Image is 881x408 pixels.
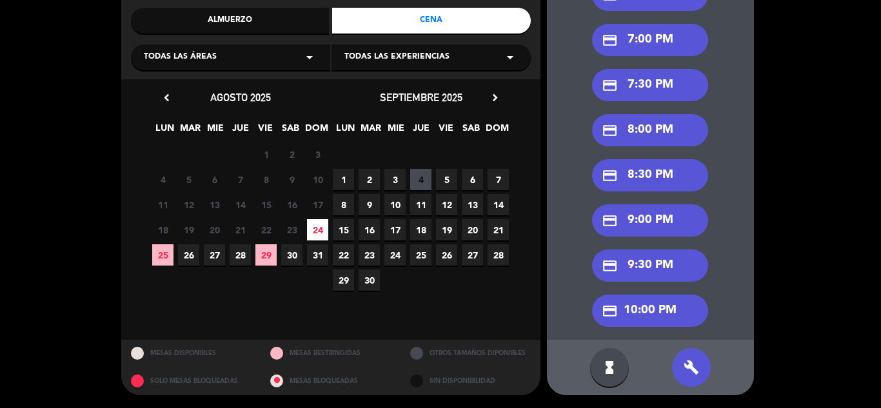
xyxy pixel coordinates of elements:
[460,121,482,142] span: SAB
[281,169,302,190] span: 9
[436,244,457,266] span: 26
[380,91,462,104] span: septiembre 2025
[488,244,509,266] span: 28
[332,8,531,34] div: Cena
[592,69,708,101] div: 7:30 PM
[333,269,354,291] span: 29
[359,169,380,190] span: 2
[230,219,251,240] span: 21
[488,194,509,215] span: 14
[204,169,225,190] span: 6
[144,51,217,64] span: Todas las áreas
[307,244,328,266] span: 31
[179,121,201,142] span: MAR
[152,219,173,240] span: 18
[359,219,380,240] span: 16
[410,219,431,240] span: 18
[410,121,431,142] span: JUE
[230,244,251,266] span: 28
[602,122,618,139] i: credit_card
[502,50,518,65] i: arrow_drop_down
[281,194,302,215] span: 16
[602,168,618,184] i: credit_card
[436,169,457,190] span: 5
[307,219,328,240] span: 24
[602,32,618,48] i: credit_card
[602,360,617,375] i: hourglass_full
[204,194,225,215] span: 13
[281,219,302,240] span: 23
[384,244,406,266] span: 24
[344,51,450,64] span: Todas las experiencias
[152,169,173,190] span: 4
[602,77,618,93] i: credit_card
[359,194,380,215] span: 9
[384,219,406,240] span: 17
[204,219,225,240] span: 20
[486,121,507,142] span: DOM
[210,91,271,104] span: agosto 2025
[592,204,708,237] div: 9:00 PM
[178,194,199,215] span: 12
[488,91,502,104] i: chevron_right
[178,169,199,190] span: 5
[255,194,277,215] span: 15
[160,91,173,104] i: chevron_left
[255,244,277,266] span: 29
[488,219,509,240] span: 21
[255,169,277,190] span: 8
[152,194,173,215] span: 11
[307,194,328,215] span: 17
[384,169,406,190] span: 3
[436,194,457,215] span: 12
[230,121,251,142] span: JUE
[333,219,354,240] span: 15
[436,219,457,240] span: 19
[307,169,328,190] span: 10
[333,169,354,190] span: 1
[121,367,261,395] div: SOLO MESAS BLOQUEADAS
[230,194,251,215] span: 14
[154,121,175,142] span: LUN
[204,121,226,142] span: MIE
[255,219,277,240] span: 22
[592,159,708,191] div: 8:30 PM
[131,8,330,34] div: Almuerzo
[307,144,328,165] span: 3
[178,219,199,240] span: 19
[359,269,380,291] span: 30
[360,121,381,142] span: MAR
[462,219,483,240] span: 20
[592,24,708,56] div: 7:00 PM
[435,121,457,142] span: VIE
[462,194,483,215] span: 13
[121,340,261,367] div: MESAS DISPONIBLES
[302,50,317,65] i: arrow_drop_down
[592,114,708,146] div: 8:00 PM
[384,194,406,215] span: 10
[410,194,431,215] span: 11
[410,244,431,266] span: 25
[410,169,431,190] span: 4
[255,121,276,142] span: VIE
[178,244,199,266] span: 26
[305,121,326,142] span: DOM
[401,340,540,367] div: OTROS TAMAÑOS DIPONIBLES
[462,244,483,266] span: 27
[281,144,302,165] span: 2
[684,360,699,375] i: build
[152,244,173,266] span: 25
[401,367,540,395] div: SIN DISPONIBILIDAD
[230,169,251,190] span: 7
[592,249,708,282] div: 9:30 PM
[255,144,277,165] span: 1
[602,303,618,319] i: credit_card
[385,121,406,142] span: MIE
[602,213,618,229] i: credit_card
[261,340,401,367] div: MESAS RESTRINGIDAS
[204,244,225,266] span: 27
[280,121,301,142] span: SAB
[592,295,708,327] div: 10:00 PM
[261,367,401,395] div: MESAS BLOQUEADAS
[359,244,380,266] span: 23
